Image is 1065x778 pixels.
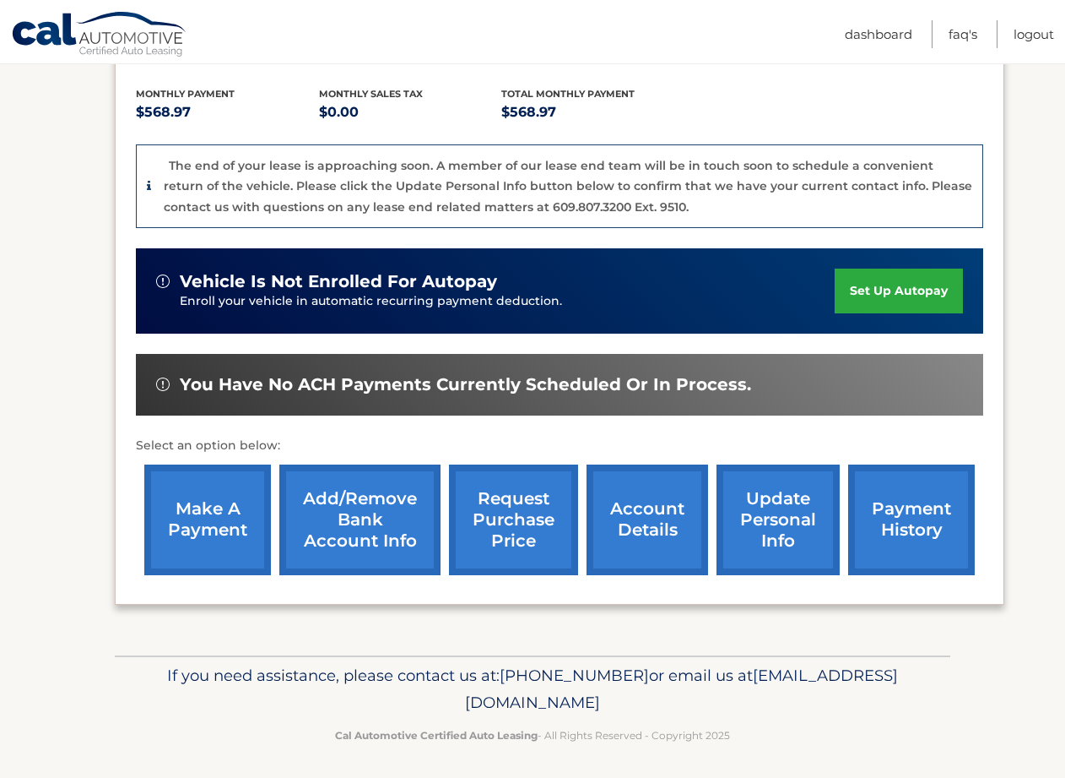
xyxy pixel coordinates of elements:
p: $568.97 [136,101,319,124]
a: make a payment [144,465,271,575]
p: Enroll your vehicle in automatic recurring payment deduction. [180,292,835,311]
img: alert-white.svg [156,275,170,288]
p: The end of your lease is approaching soon. A member of our lease end team will be in touch soon t... [164,158,972,215]
a: Logout [1014,20,1054,48]
span: [PHONE_NUMBER] [500,666,649,685]
a: Dashboard [845,20,912,48]
span: You have no ACH payments currently scheduled or in process. [180,374,751,395]
a: payment history [848,465,975,575]
a: set up autopay [835,269,963,313]
a: Cal Automotive [11,11,188,60]
strong: Cal Automotive Certified Auto Leasing [335,729,538,742]
img: alert-white.svg [156,378,170,391]
span: vehicle is not enrolled for autopay [180,271,497,292]
span: Monthly Payment [136,88,235,100]
span: Total Monthly Payment [501,88,635,100]
p: $568.97 [501,101,684,124]
a: request purchase price [449,465,578,575]
p: If you need assistance, please contact us at: or email us at [126,662,939,716]
a: update personal info [716,465,840,575]
span: Monthly sales Tax [319,88,423,100]
a: account details [587,465,708,575]
p: Select an option below: [136,436,983,456]
a: FAQ's [949,20,977,48]
p: $0.00 [319,101,502,124]
a: Add/Remove bank account info [279,465,441,575]
p: - All Rights Reserved - Copyright 2025 [126,726,939,744]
